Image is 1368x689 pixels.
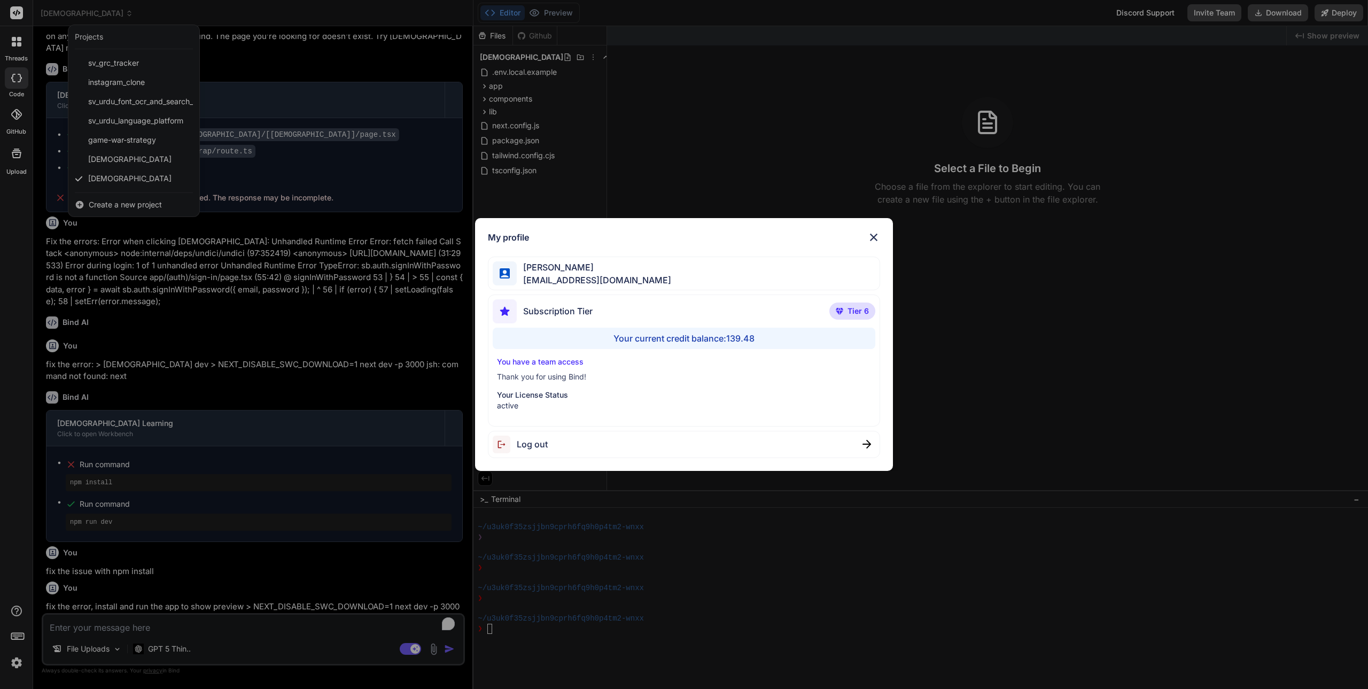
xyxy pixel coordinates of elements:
h1: My profile [488,231,529,244]
span: [EMAIL_ADDRESS][DOMAIN_NAME] [517,274,671,287]
span: [PERSON_NAME] [517,261,671,274]
img: close [862,440,871,448]
p: Thank you for using Bind! [497,371,871,382]
span: Tier 6 [848,306,869,316]
p: active [497,400,871,411]
img: logout [493,436,517,453]
div: Your current credit balance: 139.48 [493,328,875,349]
img: subscription [493,299,517,323]
img: close [867,231,880,244]
span: Log out [517,438,548,451]
p: Your License Status [497,390,871,400]
img: premium [836,308,843,314]
img: profile [500,268,510,278]
p: You have a team access [497,357,871,367]
span: Subscription Tier [523,305,593,318]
